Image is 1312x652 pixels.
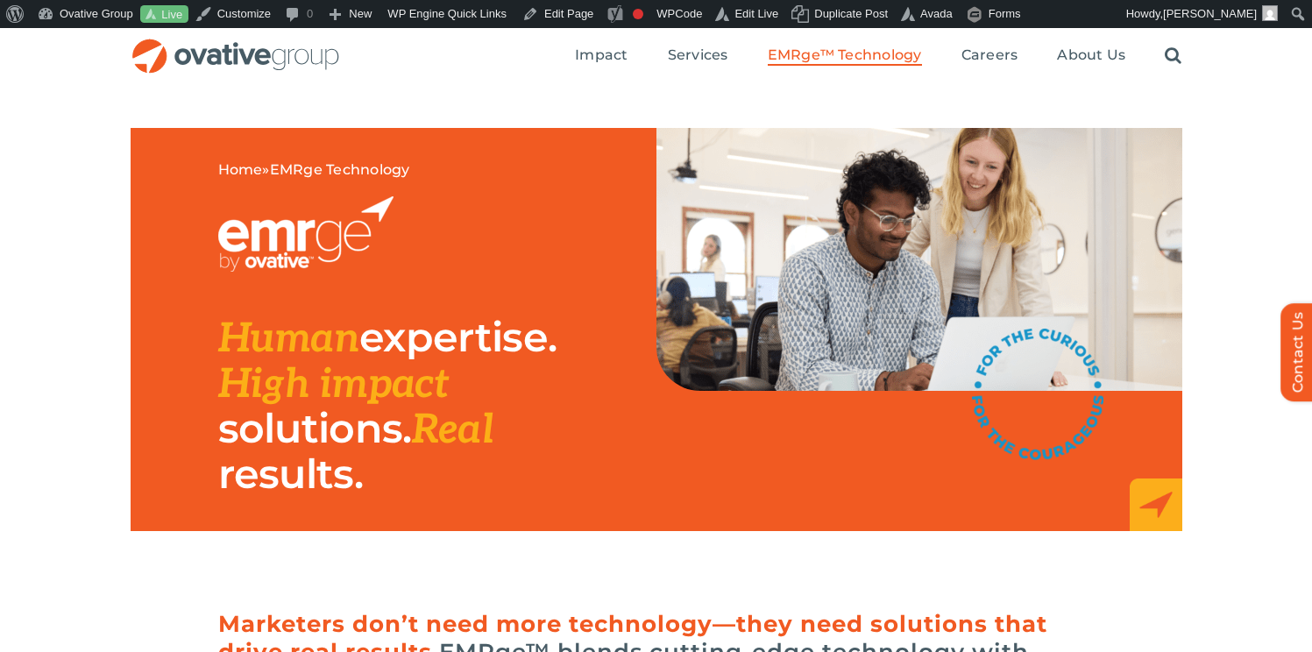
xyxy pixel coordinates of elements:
[575,46,628,64] span: Impact
[218,449,363,499] span: results.
[218,403,412,453] span: solutions.
[633,9,643,19] div: Focus keyphrase not set
[656,128,1182,391] img: EMRge Landing Page Header Image
[575,46,628,66] a: Impact
[1130,478,1182,531] img: EMRge_HomePage_Elements_Arrow Box
[961,46,1018,64] span: Careers
[668,46,728,64] span: Services
[218,360,449,409] span: High impact
[668,46,728,66] a: Services
[270,161,410,178] span: EMRge Technology
[218,161,410,179] span: »
[412,406,493,455] span: Real
[359,312,557,362] span: expertise.
[1165,46,1181,66] a: Search
[218,315,360,364] span: Human
[575,28,1181,84] nav: Menu
[1163,7,1257,20] span: [PERSON_NAME]
[768,46,922,64] span: EMRge™ Technology
[218,161,263,178] a: Home
[131,37,341,53] a: OG_Full_horizontal_RGB
[961,46,1018,66] a: Careers
[1057,46,1125,64] span: About Us
[140,5,188,24] a: Live
[218,196,394,272] img: EMRGE_RGB_wht
[768,46,922,66] a: EMRge™ Technology
[1057,46,1125,66] a: About Us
